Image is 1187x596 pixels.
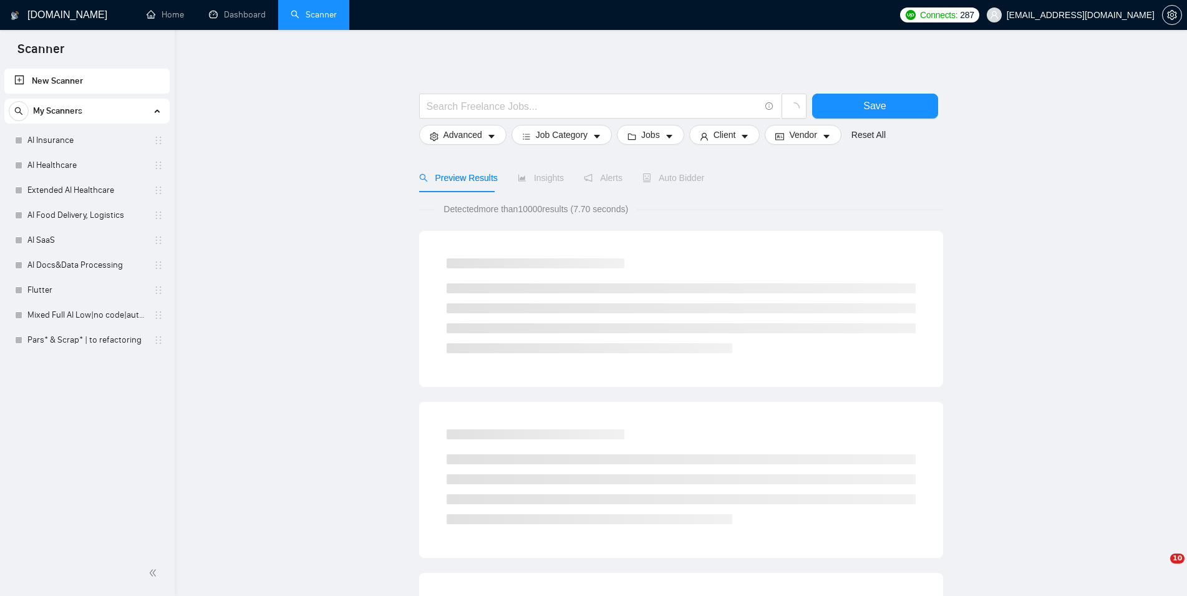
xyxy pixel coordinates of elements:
span: double-left [148,567,161,579]
button: folderJobscaret-down [617,125,684,145]
span: loading [788,102,800,114]
span: holder [153,335,163,345]
span: holder [153,310,163,320]
a: homeHome [147,9,184,20]
span: setting [430,132,438,141]
span: info-circle [765,102,773,110]
button: idcardVendorcaret-down [765,125,841,145]
span: holder [153,160,163,170]
span: caret-down [822,132,831,141]
img: upwork-logo.png [906,10,916,20]
span: idcard [775,132,784,141]
a: searchScanner [291,9,337,20]
span: caret-down [740,132,749,141]
a: Pars* & Scrap* | to refactoring [27,328,146,353]
span: holder [153,235,163,245]
span: caret-down [593,132,601,141]
span: Job Category [536,128,588,142]
a: AI SaaS [27,228,146,253]
span: search [9,107,28,115]
a: Extended AI Healthcare [27,178,146,203]
span: holder [153,260,163,270]
a: New Scanner [14,69,160,94]
span: user [700,132,709,141]
span: holder [153,185,163,195]
button: Save [812,94,938,119]
span: caret-down [665,132,674,141]
span: area-chart [518,173,526,182]
span: My Scanners [33,99,82,124]
span: robot [642,173,651,182]
a: Reset All [851,128,886,142]
span: setting [1163,10,1181,20]
span: bars [522,132,531,141]
span: Preview Results [419,173,498,183]
span: user [990,11,999,19]
a: AI Healthcare [27,153,146,178]
a: Flutter [27,278,146,303]
span: Alerts [584,173,623,183]
span: Client [714,128,736,142]
span: Auto Bidder [642,173,704,183]
a: Mixed Full AI Low|no code|automations [27,303,146,328]
span: holder [153,210,163,220]
button: search [9,101,29,121]
span: holder [153,285,163,295]
span: notification [584,173,593,182]
span: Connects: [920,8,957,22]
span: holder [153,135,163,145]
button: userClientcaret-down [689,125,760,145]
button: settingAdvancedcaret-down [419,125,506,145]
span: Vendor [789,128,816,142]
span: Scanner [7,40,74,66]
a: AI Food Delivery, Logistics [27,203,146,228]
span: Insights [518,173,564,183]
span: Advanced [443,128,482,142]
span: caret-down [487,132,496,141]
li: New Scanner [4,69,170,94]
input: Search Freelance Jobs... [427,99,760,114]
span: folder [627,132,636,141]
a: AI Insurance [27,128,146,153]
span: 287 [960,8,974,22]
li: My Scanners [4,99,170,353]
iframe: Intercom live chat [1145,554,1175,584]
span: Jobs [641,128,660,142]
span: search [419,173,428,182]
img: logo [11,6,19,26]
a: dashboardDashboard [209,9,266,20]
button: setting [1162,5,1182,25]
span: Detected more than 10000 results (7.70 seconds) [435,202,637,216]
button: barsJob Categorycaret-down [511,125,612,145]
a: setting [1162,10,1182,20]
span: 10 [1170,554,1185,564]
a: AI Docs&Data Processing [27,253,146,278]
span: Save [863,98,886,114]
